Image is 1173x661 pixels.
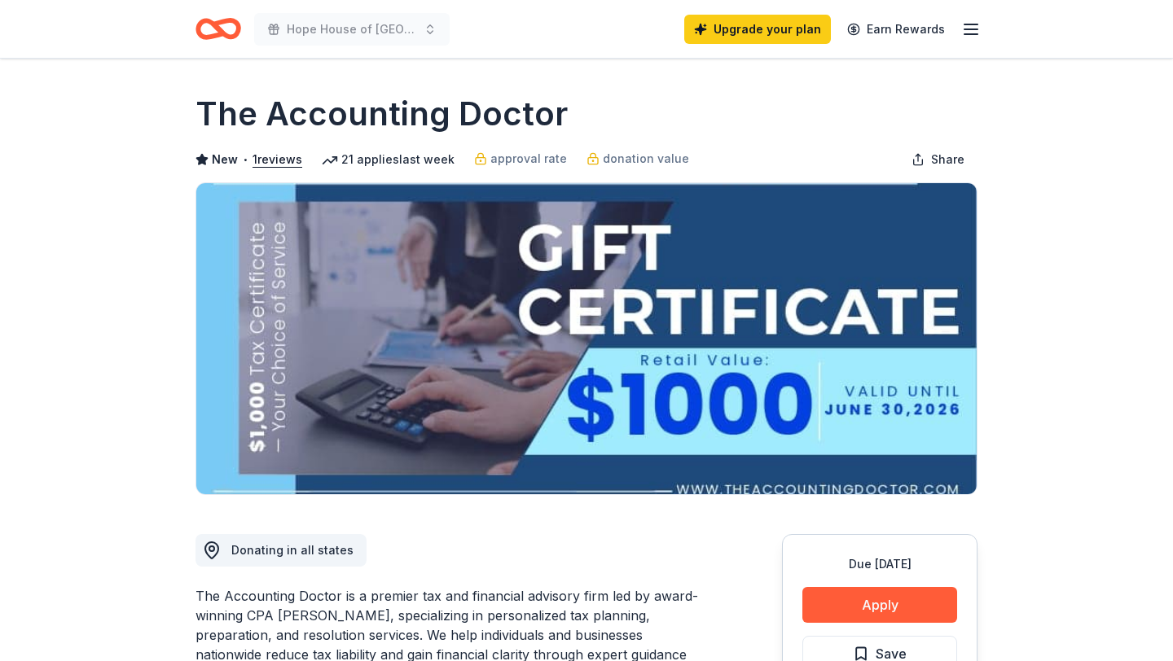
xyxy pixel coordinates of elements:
div: 21 applies last week [322,150,455,169]
a: Home [195,10,241,48]
a: Earn Rewards [837,15,955,44]
span: Hope House of [GEOGRAPHIC_DATA][US_STATE] Annual Lobster Dinner and Silent & Live Auction [287,20,417,39]
span: approval rate [490,149,567,169]
span: Share [931,150,964,169]
a: donation value [586,149,689,169]
button: Hope House of [GEOGRAPHIC_DATA][US_STATE] Annual Lobster Dinner and Silent & Live Auction [254,13,450,46]
span: donation value [603,149,689,169]
span: Donating in all states [231,543,354,557]
a: approval rate [474,149,567,169]
a: Upgrade your plan [684,15,831,44]
div: Due [DATE] [802,554,957,574]
button: Apply [802,587,957,623]
button: Share [898,143,977,176]
img: Image for The Accounting Doctor [196,183,977,494]
button: 1reviews [253,150,302,169]
h1: The Accounting Doctor [195,91,568,137]
span: New [212,150,238,169]
span: • [243,153,248,166]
